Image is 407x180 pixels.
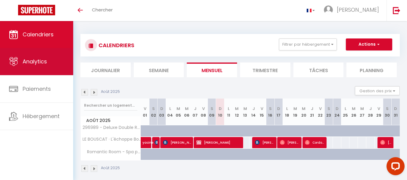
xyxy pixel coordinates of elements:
[141,137,149,148] a: yacine Amdidouche
[324,5,333,14] img: ...
[346,63,397,77] li: Planning
[82,125,142,130] span: 296989 - Deluxe Double Room · Maison de Standing - Le Bouscat - Tram C
[23,31,54,38] span: Calendriers
[163,137,191,148] span: [PERSON_NAME]
[211,106,213,111] abbr: S
[228,106,230,111] abbr: L
[280,137,299,148] span: [PERSON_NAME]
[142,134,156,145] span: yacine Amdidouche
[383,99,391,125] th: 30
[305,137,324,148] span: Cordolina Dos
[160,106,163,111] abbr: D
[274,99,283,125] th: 17
[349,99,358,125] th: 26
[82,137,142,142] span: LE BOUSCAT · L'échoppe Bordelaise - Tram C
[166,99,174,125] th: 04
[149,99,158,125] th: 02
[302,106,305,111] abbr: M
[80,63,131,77] li: Journalier
[293,106,297,111] abbr: M
[187,63,237,77] li: Mensuel
[279,38,337,50] button: Filtrer par hébergement
[352,106,355,111] abbr: M
[336,106,339,111] abbr: D
[174,99,183,125] th: 05
[277,106,280,111] abbr: D
[92,7,113,13] span: Chercher
[141,99,149,125] th: 01
[216,99,224,125] th: 10
[224,99,233,125] th: 11
[155,137,157,148] span: [PERSON_NAME]
[333,99,341,125] th: 24
[235,106,239,111] abbr: M
[241,99,249,125] th: 13
[386,106,389,111] abbr: S
[308,99,316,125] th: 21
[311,106,313,111] abbr: J
[249,99,258,125] th: 14
[208,99,216,125] th: 09
[394,106,397,111] abbr: D
[358,99,366,125] th: 27
[283,99,291,125] th: 18
[18,5,55,15] img: Super Booking
[199,99,208,125] th: 08
[101,89,120,95] p: Août 2025
[183,99,191,125] th: 06
[84,100,137,111] input: Rechercher un logement...
[286,106,288,111] abbr: L
[369,106,372,111] abbr: J
[293,63,344,77] li: Tâches
[23,85,51,93] span: Paiements
[391,99,400,125] th: 31
[360,106,364,111] abbr: M
[134,63,184,77] li: Semaine
[23,112,60,120] span: Hébergement
[240,63,290,77] li: Trimestre
[382,155,407,180] iframe: LiveChat chat widget
[177,106,180,111] abbr: M
[324,99,333,125] th: 23
[219,106,222,111] abbr: D
[202,106,205,111] abbr: V
[299,99,308,125] th: 20
[243,106,247,111] abbr: M
[319,106,322,111] abbr: V
[255,137,274,148] span: [PERSON_NAME]
[97,38,134,52] h3: CALENDRIERS
[23,58,47,65] span: Analytics
[337,6,379,14] span: [PERSON_NAME]
[266,99,274,125] th: 16
[152,106,155,111] abbr: S
[341,99,350,125] th: 25
[366,99,375,125] th: 28
[194,106,196,111] abbr: J
[144,106,146,111] abbr: V
[82,149,142,155] span: Romantic Room - Spa privé
[191,99,199,125] th: 07
[345,106,346,111] abbr: L
[355,86,400,95] button: Gestion des prix
[196,137,241,148] span: [PERSON_NAME]
[233,99,241,125] th: 12
[261,106,263,111] abbr: V
[81,116,141,125] span: Août 2025
[158,99,166,125] th: 03
[185,106,189,111] abbr: M
[380,137,391,148] span: [PERSON_NAME]
[377,106,380,111] abbr: V
[346,38,392,50] button: Actions
[375,99,383,125] th: 29
[252,106,255,111] abbr: J
[393,7,400,14] img: logout
[169,106,171,111] abbr: L
[291,99,299,125] th: 19
[327,106,330,111] abbr: S
[316,99,325,125] th: 22
[258,99,266,125] th: 15
[269,106,272,111] abbr: S
[101,165,120,171] p: Août 2025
